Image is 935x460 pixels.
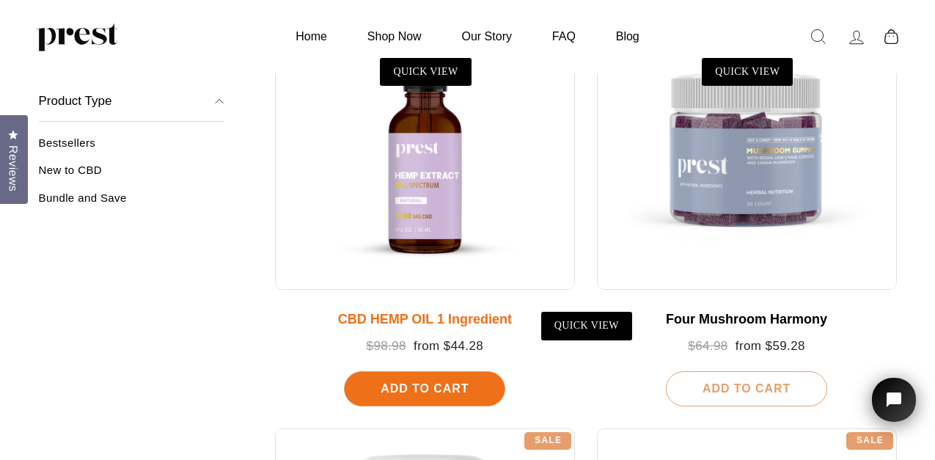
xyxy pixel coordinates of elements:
a: Our Story [444,22,530,51]
a: New to CBD [39,164,224,188]
button: Product Type [39,81,224,122]
a: QUICK VIEW [702,58,793,86]
a: QUICK VIEW [541,312,632,340]
img: PREST ORGANICS [37,22,117,51]
div: from $59.28 [612,339,882,354]
div: Four Mushroom Harmony [612,312,882,328]
a: Shop Now [349,22,440,51]
a: Bestsellers [39,136,224,161]
div: CBD HEMP OIL 1 Ingredient [290,312,560,328]
div: Sale [524,432,571,450]
span: Add To Cart [703,382,791,395]
ul: Primary [277,22,657,51]
div: Sale [846,432,893,450]
a: QUICK VIEW [380,58,471,86]
span: Reviews [4,145,23,191]
span: Add To Cart [381,382,469,395]
span: $98.98 [367,339,406,353]
a: Bundle and Save [39,191,224,215]
div: from $44.28 [290,339,560,354]
a: FAQ [534,22,594,51]
a: Home [277,22,345,51]
a: Blog [598,22,658,51]
span: $64.98 [688,339,727,353]
iframe: Tidio Chat [853,357,935,460]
